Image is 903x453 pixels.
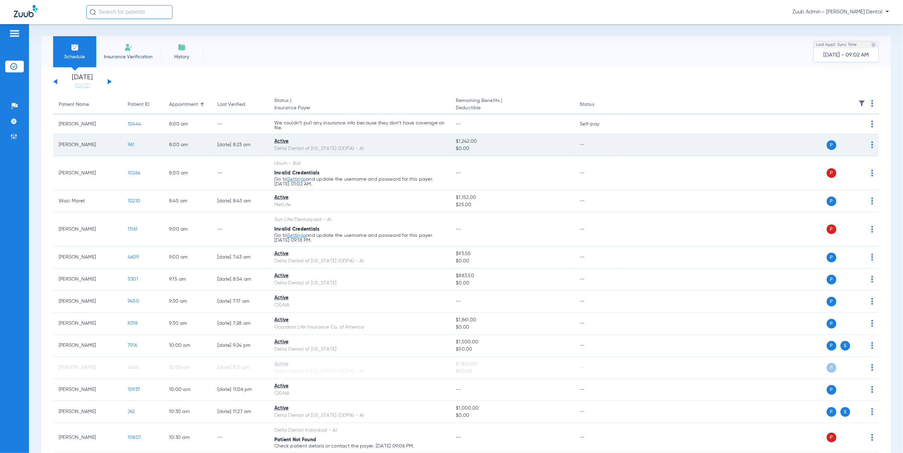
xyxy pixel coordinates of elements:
td: -- [212,114,269,134]
span: $0.00 [456,324,569,331]
div: Sun Life/Dentaquest - AI [274,216,445,223]
span: Deductible [456,104,569,112]
div: Delta Dental of [US_STATE] (DDPA) - AI [274,412,445,419]
td: -- [574,335,621,357]
span: Insurance Verification [101,53,155,60]
span: -- [456,435,461,440]
span: $883.50 [456,272,569,280]
span: 11161 [128,227,137,232]
td: [PERSON_NAME] [53,379,122,401]
td: -- [574,423,621,452]
li: [DATE] [62,74,103,89]
div: Delta Dental of [US_STATE] (DDPA) - AI [274,368,445,375]
div: Active [274,194,445,201]
td: [PERSON_NAME] [53,246,122,269]
td: Wazi Maret [53,190,122,212]
span: Last Appt. Sync Time: [816,41,857,48]
img: group-dot-blue.svg [871,386,873,393]
span: $1,822.00 [456,361,569,368]
a: Settings [287,177,306,182]
input: Search for patients [86,5,173,19]
a: [DATE] [62,82,103,89]
span: P [827,140,836,150]
div: Active [274,383,445,390]
div: Unum - Bot [274,160,445,167]
td: [PERSON_NAME] [53,134,122,156]
span: $1,000.00 [456,405,569,412]
img: group-dot-blue.svg [871,364,873,371]
span: P [827,297,836,306]
p: Go to and update the username and password for this payer. [DATE] 09:18 PM. [274,233,445,243]
img: group-dot-blue.svg [871,254,873,261]
p: Go to and update the username and password for this payer. [DATE] 01:02 AM. [274,177,445,187]
span: History [165,53,198,60]
td: -- [574,134,621,156]
div: Active [274,316,445,324]
td: [PERSON_NAME] [53,114,122,134]
img: last sync help info [871,42,876,47]
div: Delta Dental of [US_STATE] (DDPA) - AI [274,258,445,265]
div: Active [274,138,445,145]
img: Zuub Logo [14,5,38,17]
img: group-dot-blue.svg [871,320,873,327]
img: group-dot-blue.svg [871,408,873,415]
td: [PERSON_NAME] [53,156,122,190]
img: Search Icon [90,9,96,15]
div: Delta Dental of [US_STATE] [274,346,445,353]
span: $1,152.00 [456,194,569,201]
span: P [827,224,836,234]
td: [PERSON_NAME] [53,335,122,357]
span: -- [456,227,461,232]
th: Status [574,95,621,114]
span: 262 [128,409,135,414]
td: [PERSON_NAME] [53,313,122,335]
span: P [827,168,836,178]
img: filter.svg [858,100,865,107]
td: 9:30 AM [164,291,212,313]
td: 8:45 AM [164,190,212,212]
img: group-dot-blue.svg [871,226,873,233]
span: S [841,341,850,351]
span: $0.00 [456,412,569,419]
span: $93.50 [456,250,569,258]
div: Last Verified [217,101,245,108]
td: 8:00 AM [164,114,212,134]
img: Manual Insurance Verification [124,43,132,51]
span: P [827,385,836,395]
td: Self-pay [574,114,621,134]
span: Zuub Admin - [PERSON_NAME] Dental [793,9,889,16]
div: Patient Name [59,101,117,108]
td: 9:00 AM [164,246,212,269]
span: Insurance Payer [274,104,445,112]
td: 10:30 AM [164,401,212,423]
td: 9:15 AM [164,269,212,291]
div: Last Verified [217,101,263,108]
span: P [827,253,836,262]
span: Invalid Credentials [274,171,320,175]
span: 10444 [128,122,141,127]
td: -- [574,156,621,190]
span: [DATE] - 09:02 AM [823,52,869,59]
td: -- [574,291,621,313]
div: CIGNA [274,302,445,309]
span: $0.00 [456,145,569,152]
td: -- [574,190,621,212]
td: -- [574,401,621,423]
span: 4609 [128,255,139,260]
img: group-dot-blue.svg [871,100,873,107]
td: [DATE] 7:43 AM [212,246,269,269]
img: group-dot-blue.svg [871,170,873,177]
span: $1,242.00 [456,138,569,145]
span: $50.00 [456,368,569,375]
span: P [827,407,836,417]
iframe: Chat Widget [868,420,903,453]
img: History [178,43,186,51]
td: -- [574,212,621,246]
span: 9450 [128,299,139,304]
span: -- [456,299,461,304]
td: 9:00 AM [164,212,212,246]
span: $50.00 [456,346,569,353]
div: Active [274,294,445,302]
div: Delta Dental of [US_STATE] (DDPA) - AI [274,145,445,152]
